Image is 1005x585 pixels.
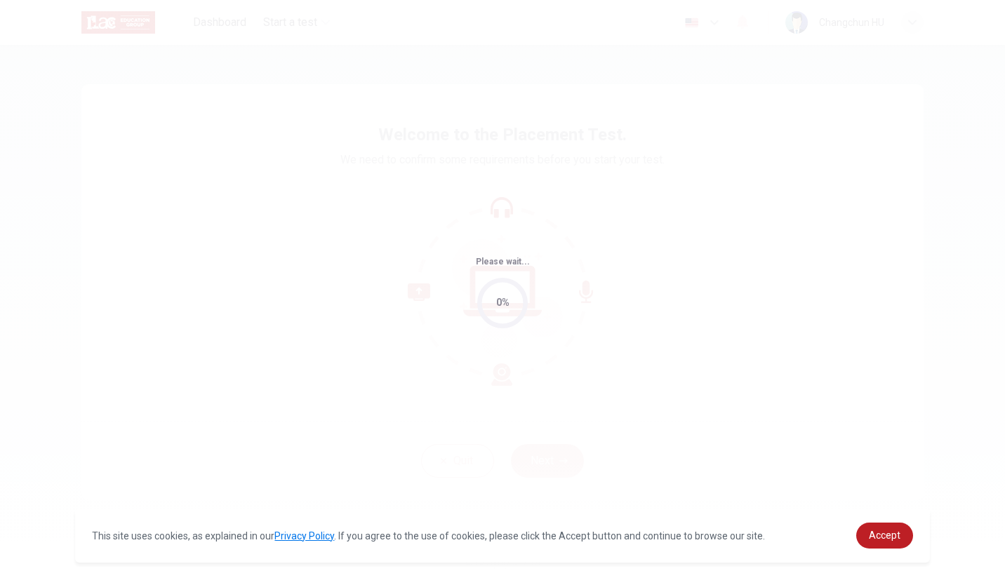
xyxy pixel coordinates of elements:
[476,257,530,267] span: Please wait...
[856,523,913,549] a: dismiss cookie message
[92,530,765,542] span: This site uses cookies, as explained in our . If you agree to the use of cookies, please click th...
[274,530,334,542] a: Privacy Policy
[75,509,929,563] div: cookieconsent
[869,530,900,541] span: Accept
[496,295,510,311] div: 0%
